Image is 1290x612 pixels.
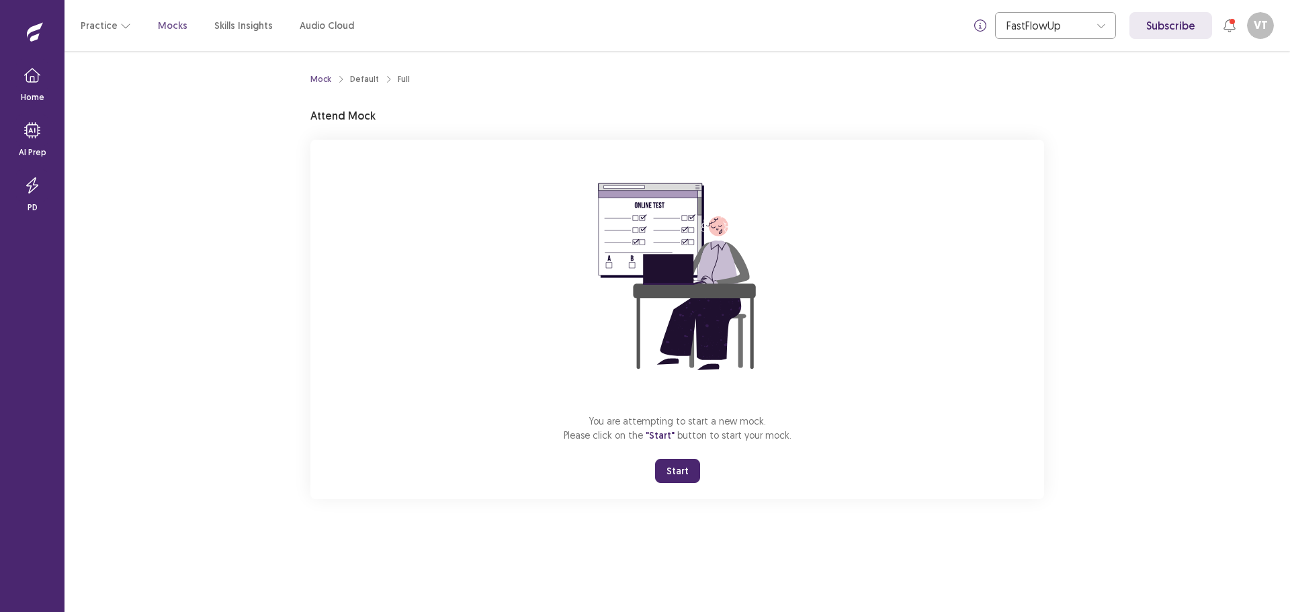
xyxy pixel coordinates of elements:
span: "Start" [646,429,675,441]
a: Mock [310,73,331,85]
div: Full [398,73,410,85]
img: attend-mock [556,156,798,398]
button: Start [655,459,700,483]
nav: breadcrumb [310,73,410,85]
div: FastFlowUp [1006,13,1090,38]
p: Attend Mock [310,107,376,124]
a: Audio Cloud [300,19,354,33]
a: Mocks [158,19,187,33]
button: info [968,13,992,38]
button: Practice [81,13,131,38]
p: Home [21,91,44,103]
button: VT [1247,12,1274,39]
div: Default [350,73,379,85]
a: Subscribe [1129,12,1212,39]
p: You are attempting to start a new mock. Please click on the button to start your mock. [564,414,791,443]
a: Skills Insights [214,19,273,33]
p: AI Prep [19,146,46,159]
p: PD [28,202,38,214]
